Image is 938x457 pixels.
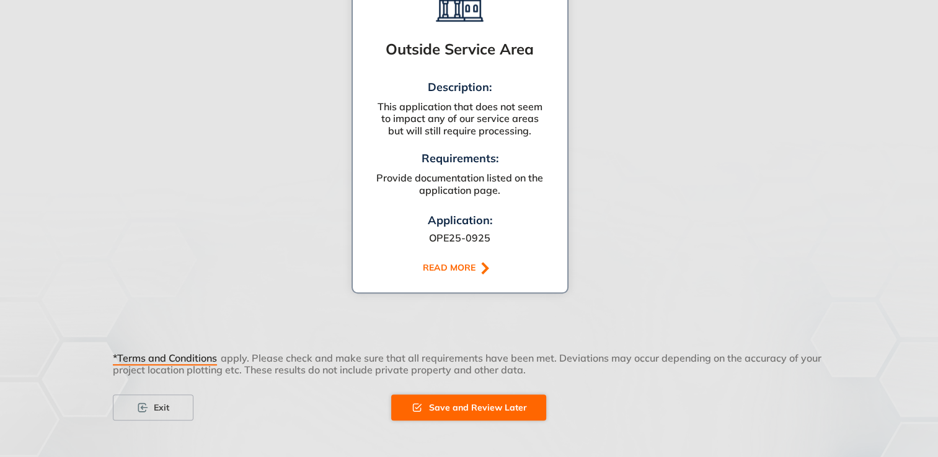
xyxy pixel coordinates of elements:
[154,401,169,414] span: Exit
[373,101,547,137] div: This application that does not seem to impact any of our service areas but will still require pro...
[373,144,547,173] div: Requirements:
[428,401,526,414] span: Save and Review Later
[113,352,221,360] button: *Terms and Conditions
[423,263,479,273] div: READ MORE
[428,232,492,244] div: OPE25-0925
[386,40,534,58] div: Outside Service Area
[391,394,546,420] button: Save and Review Later
[373,81,547,102] div: Description:
[113,352,826,394] div: apply. Please check and make sure that all requirements have been met. Deviations may occur depen...
[113,352,217,365] span: *Terms and Conditions
[113,394,193,420] button: Exit
[373,172,547,196] div: Provide documentation listed on the application page.
[428,214,492,232] div: Application:
[403,259,516,277] button: READ MORE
